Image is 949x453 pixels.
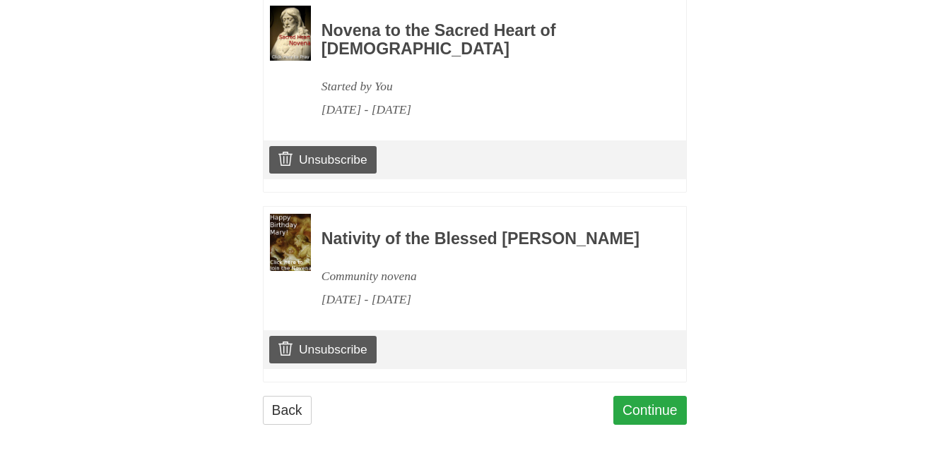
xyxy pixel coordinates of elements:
div: [DATE] - [DATE] [322,288,648,311]
a: Back [263,396,312,425]
h3: Nativity of the Blessed [PERSON_NAME] [322,230,648,248]
img: Novena image [270,214,311,272]
a: Unsubscribe [269,146,376,173]
div: Community novena [322,265,648,288]
div: Started by You [322,75,648,98]
a: Unsubscribe [269,336,376,363]
h3: Novena to the Sacred Heart of [DEMOGRAPHIC_DATA] [322,22,648,58]
a: Continue [613,396,687,425]
div: [DATE] - [DATE] [322,98,648,121]
img: Novena image [270,6,311,61]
